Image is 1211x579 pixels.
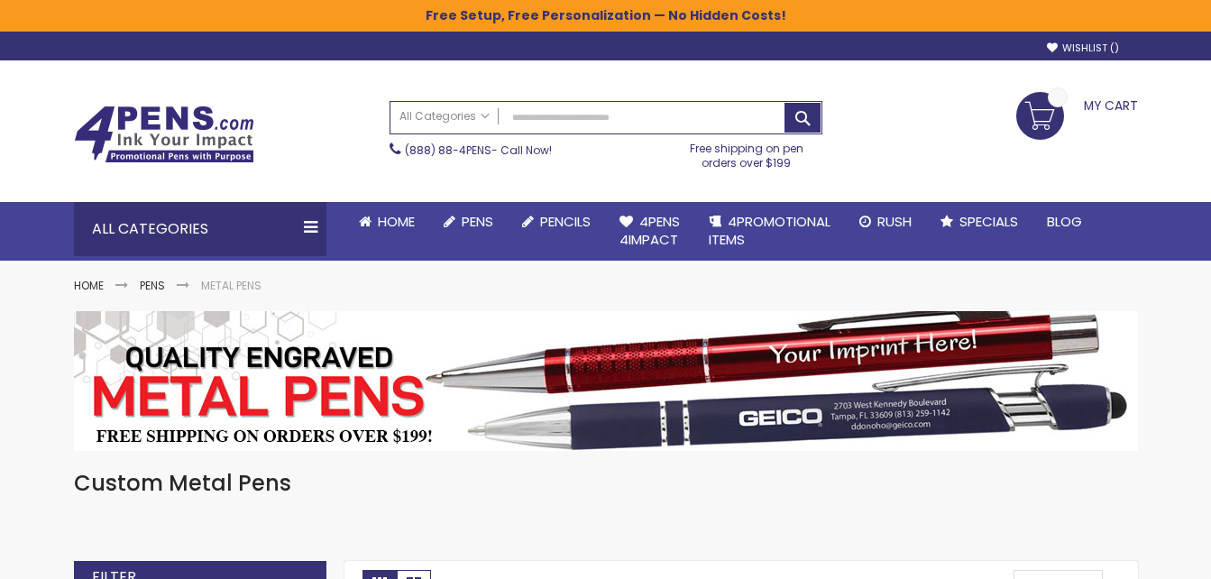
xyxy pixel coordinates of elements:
[399,109,490,124] span: All Categories
[709,212,830,249] span: 4PROMOTIONAL ITEMS
[845,202,926,242] a: Rush
[390,102,499,132] a: All Categories
[74,106,254,163] img: 4Pens Custom Pens and Promotional Products
[378,212,415,231] span: Home
[926,202,1032,242] a: Specials
[140,278,165,293] a: Pens
[429,202,508,242] a: Pens
[201,278,261,293] strong: Metal Pens
[619,212,680,249] span: 4Pens 4impact
[1047,41,1119,55] a: Wishlist
[462,212,493,231] span: Pens
[74,278,104,293] a: Home
[508,202,605,242] a: Pencils
[959,212,1018,231] span: Specials
[405,142,491,158] a: (888) 88-4PENS
[877,212,912,231] span: Rush
[74,311,1138,451] img: Metal Pens
[74,202,326,256] div: All Categories
[74,469,1138,498] h1: Custom Metal Pens
[540,212,591,231] span: Pencils
[405,142,552,158] span: - Call Now!
[1032,202,1096,242] a: Blog
[605,202,694,261] a: 4Pens4impact
[344,202,429,242] a: Home
[671,134,822,170] div: Free shipping on pen orders over $199
[1047,212,1082,231] span: Blog
[694,202,845,261] a: 4PROMOTIONALITEMS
